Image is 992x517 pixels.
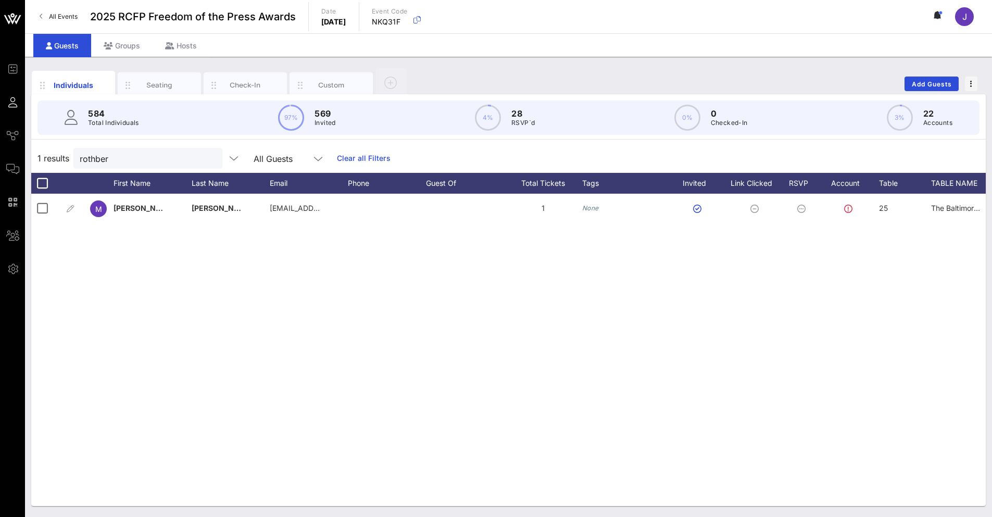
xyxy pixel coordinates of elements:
div: 1 [504,194,582,223]
p: Checked-In [711,118,748,128]
p: Invited [315,118,336,128]
p: NKQ31F [372,17,408,27]
span: All Events [49,12,78,20]
p: [DATE] [321,17,346,27]
div: Total Tickets [504,173,582,194]
p: 584 [88,107,139,120]
p: 28 [511,107,535,120]
p: 22 [923,107,952,120]
div: Custom [308,80,355,90]
div: Email [270,173,348,194]
div: First Name [114,173,192,194]
div: Tags [582,173,671,194]
div: Hosts [153,34,209,57]
div: Link Clicked [728,173,785,194]
div: Phone [348,173,426,194]
div: Table [879,173,931,194]
div: RSVP [785,173,822,194]
p: 0 [711,107,748,120]
i: None [582,204,599,212]
div: Individuals [51,80,97,91]
span: M [95,205,102,213]
div: Seating [136,80,183,90]
div: Account [822,173,879,194]
p: RSVP`d [511,118,535,128]
div: Last Name [192,173,270,194]
div: All Guests [247,148,331,169]
div: Check-In [222,80,269,90]
a: Clear all Filters [337,153,391,164]
span: Add Guests [911,80,952,88]
p: Date [321,6,346,17]
span: 25 [879,204,888,212]
div: Guests [33,34,91,57]
div: Groups [91,34,153,57]
p: 569 [315,107,336,120]
span: 1 results [37,152,69,165]
div: J [955,7,974,26]
span: [EMAIL_ADDRESS][DOMAIN_NAME] [270,204,395,212]
div: Invited [671,173,728,194]
span: [PERSON_NAME] [192,204,253,212]
p: Accounts [923,118,952,128]
p: Event Code [372,6,408,17]
p: Total Individuals [88,118,139,128]
div: Guest Of [426,173,504,194]
span: 2025 RCFP Freedom of the Press Awards [90,9,296,24]
div: All Guests [254,154,293,163]
span: [PERSON_NAME] [114,204,175,212]
button: Add Guests [905,77,959,91]
a: All Events [33,8,84,25]
span: J [962,11,967,22]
